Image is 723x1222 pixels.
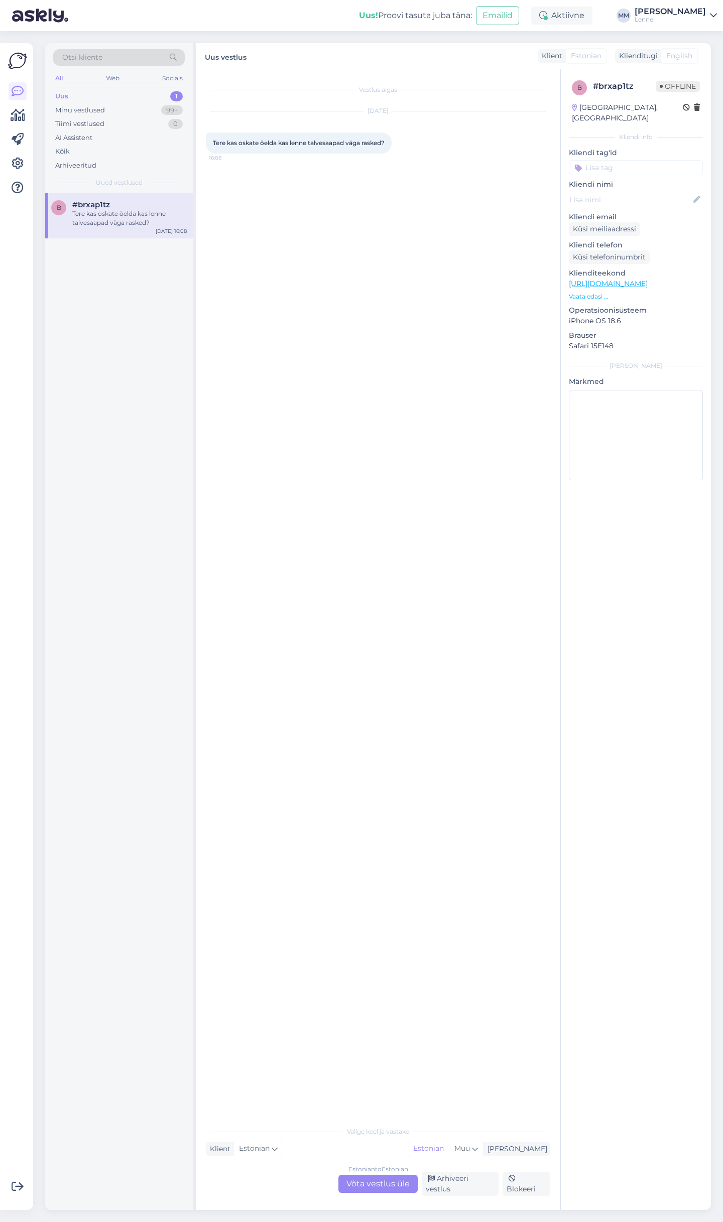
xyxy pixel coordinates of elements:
[569,250,650,264] div: Küsi telefoninumbrit
[359,11,378,20] b: Uus!
[656,81,700,92] span: Offline
[569,316,703,326] p: iPhone OS 18.6
[104,72,122,85] div: Web
[569,341,703,351] p: Safari 15E148
[161,105,183,115] div: 99+
[96,178,143,187] span: Uued vestlused
[239,1143,270,1154] span: Estonian
[205,49,247,63] label: Uus vestlus
[569,361,703,370] div: [PERSON_NAME]
[569,148,703,158] p: Kliendi tag'id
[72,200,110,209] span: #brxap1tz
[484,1144,547,1154] div: [PERSON_NAME]
[53,72,65,85] div: All
[338,1175,418,1193] div: Võta vestlus üle
[569,194,691,205] input: Lisa nimi
[8,51,27,70] img: Askly Logo
[55,161,96,171] div: Arhiveeritud
[593,80,656,92] div: # brxap1tz
[666,51,692,61] span: English
[408,1141,449,1156] div: Estonian
[615,51,658,61] div: Klienditugi
[569,279,648,288] a: [URL][DOMAIN_NAME]
[422,1172,499,1196] div: Arhiveeri vestlus
[571,51,601,61] span: Estonian
[531,7,592,25] div: Aktiivne
[55,91,68,101] div: Uus
[206,85,550,94] div: Vestlus algas
[206,1127,550,1136] div: Valige keel ja vastake
[156,227,187,235] div: [DATE] 16:08
[55,133,92,143] div: AI Assistent
[569,330,703,341] p: Brauser
[569,376,703,387] p: Märkmed
[454,1144,470,1153] span: Muu
[635,8,706,16] div: [PERSON_NAME]
[635,16,706,24] div: Lenne
[206,1144,230,1154] div: Klient
[569,179,703,190] p: Kliendi nimi
[168,119,183,129] div: 0
[569,132,703,142] div: Kliendi info
[538,51,562,61] div: Klient
[569,222,640,236] div: Küsi meiliaadressi
[617,9,631,23] div: MM
[503,1172,550,1196] div: Blokeeri
[569,240,703,250] p: Kliendi telefon
[569,292,703,301] p: Vaata edasi ...
[170,91,183,101] div: 1
[635,8,717,24] a: [PERSON_NAME]Lenne
[569,268,703,279] p: Klienditeekond
[348,1165,408,1174] div: Estonian to Estonian
[206,106,550,115] div: [DATE]
[476,6,519,25] button: Emailid
[62,52,102,63] span: Otsi kliente
[577,84,582,91] span: b
[72,209,187,227] div: Tere kas oskate öelda kas lenne talvesaapad väga rasked?
[213,139,385,147] span: Tere kas oskate öelda kas lenne talvesaapad väga rasked?
[569,160,703,175] input: Lisa tag
[160,72,185,85] div: Socials
[209,154,247,162] span: 16:08
[55,147,70,157] div: Kõik
[55,105,105,115] div: Minu vestlused
[55,119,104,129] div: Tiimi vestlused
[572,102,683,123] div: [GEOGRAPHIC_DATA], [GEOGRAPHIC_DATA]
[569,212,703,222] p: Kliendi email
[569,305,703,316] p: Operatsioonisüsteem
[57,204,61,211] span: b
[359,10,472,22] div: Proovi tasuta juba täna:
